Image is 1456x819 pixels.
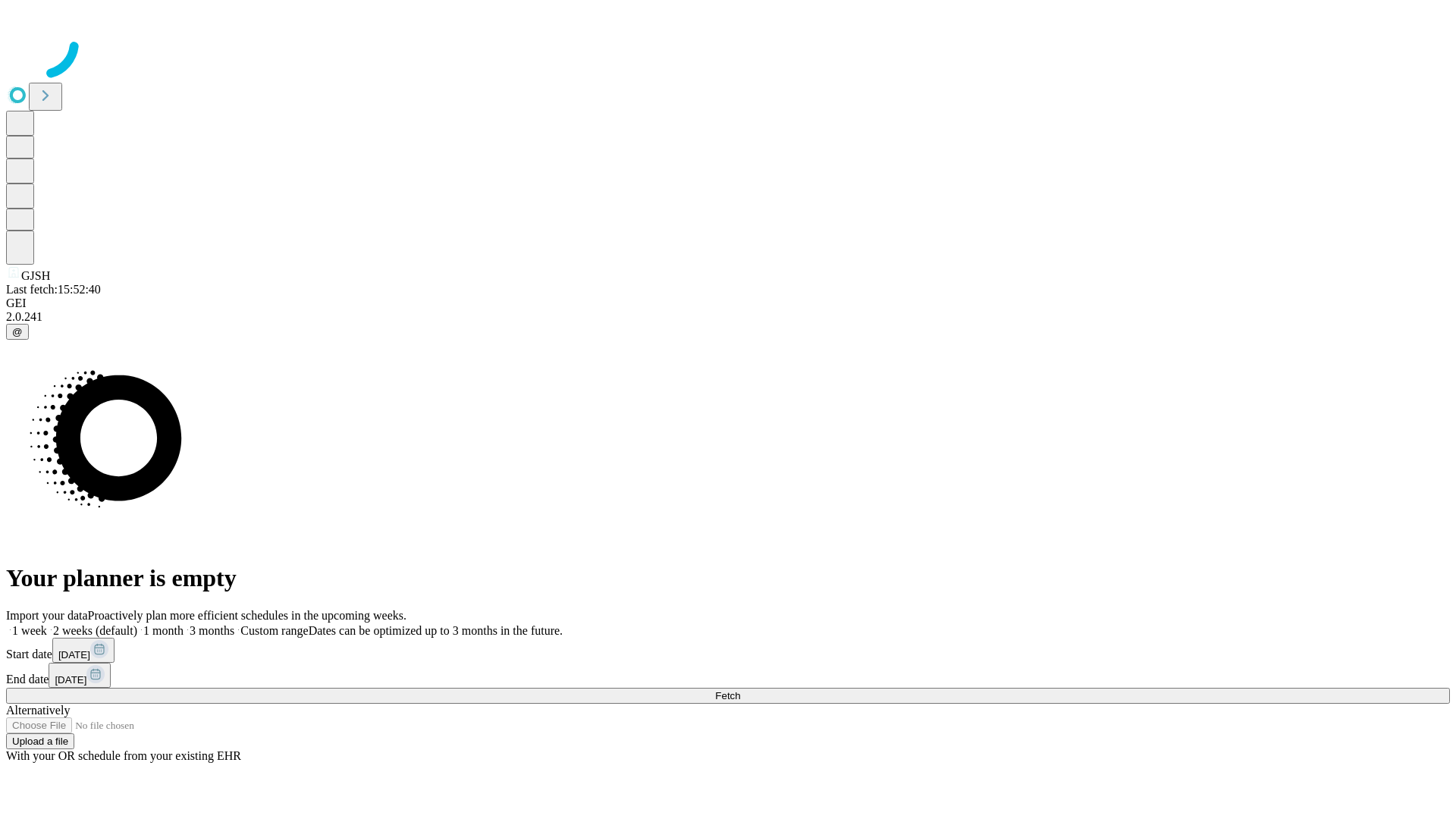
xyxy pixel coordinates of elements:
[49,663,111,688] button: [DATE]
[55,674,86,686] span: [DATE]
[6,688,1450,704] button: Fetch
[309,624,563,637] span: Dates can be optimized up to 3 months in the future.
[190,624,234,637] span: 3 months
[715,690,740,701] span: Fetch
[6,297,1450,310] div: GEI
[6,638,1450,663] div: Start date
[53,624,137,637] span: 2 weeks (default)
[6,310,1450,324] div: 2.0.241
[12,326,23,337] span: @
[6,749,241,762] span: With your OR schedule from your existing EHR
[12,624,47,637] span: 1 week
[58,649,90,661] span: [DATE]
[240,624,308,637] span: Custom range
[88,609,406,622] span: Proactively plan more efficient schedules in the upcoming weeks.
[6,564,1450,592] h1: Your planner is empty
[6,733,74,749] button: Upload a file
[6,663,1450,688] div: End date
[6,609,88,622] span: Import your data
[52,638,115,663] button: [DATE]
[6,283,101,296] span: Last fetch: 15:52:40
[6,324,29,340] button: @
[143,624,184,637] span: 1 month
[21,269,50,282] span: GJSH
[6,704,70,717] span: Alternatively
